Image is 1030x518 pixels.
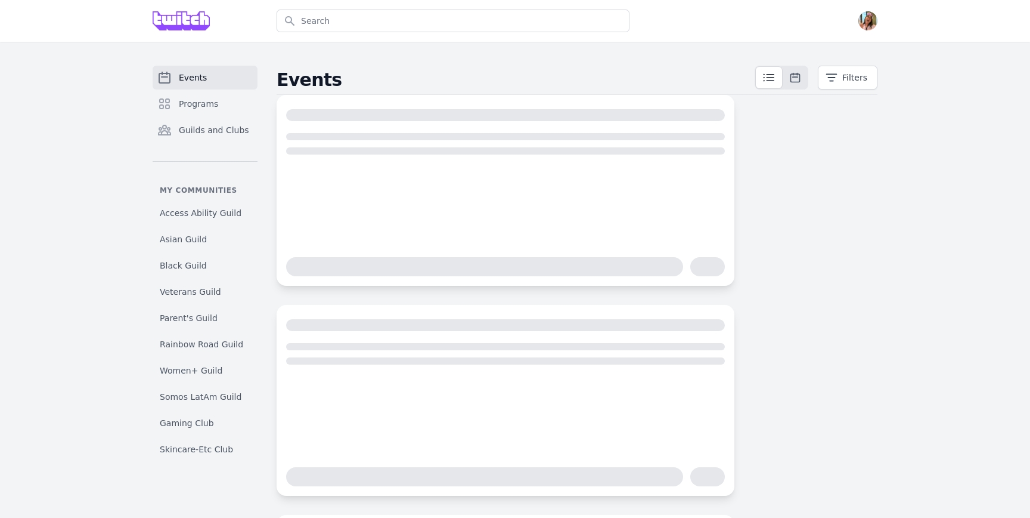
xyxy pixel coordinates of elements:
span: Guilds and Clubs [179,124,249,136]
button: Filters [818,66,877,90]
span: Asian Guild [160,233,207,245]
span: Veterans Guild [160,286,221,298]
span: Black Guild [160,260,207,272]
a: Skincare-Etc Club [153,439,257,460]
span: Rainbow Road Guild [160,338,243,350]
img: Grove [153,11,210,30]
a: Events [153,66,257,90]
a: Parent's Guild [153,307,257,329]
a: Guilds and Clubs [153,118,257,142]
span: Skincare-Etc Club [160,443,233,455]
span: Programs [179,98,218,110]
span: Gaming Club [160,417,214,429]
a: Somos LatAm Guild [153,386,257,408]
span: Women+ Guild [160,365,222,377]
a: Veterans Guild [153,281,257,303]
span: Parent's Guild [160,312,218,324]
a: Asian Guild [153,229,257,250]
nav: Sidebar [153,66,257,452]
h2: Events [277,69,755,91]
input: Search [277,10,629,32]
a: Black Guild [153,255,257,276]
a: Gaming Club [153,412,257,434]
span: Events [179,72,207,84]
span: Somos LatAm Guild [160,391,241,403]
a: Programs [153,92,257,116]
a: Access Ability Guild [153,202,257,224]
p: My communities [153,186,257,195]
a: Women+ Guild [153,360,257,381]
a: Rainbow Road Guild [153,334,257,355]
span: Access Ability Guild [160,207,241,219]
